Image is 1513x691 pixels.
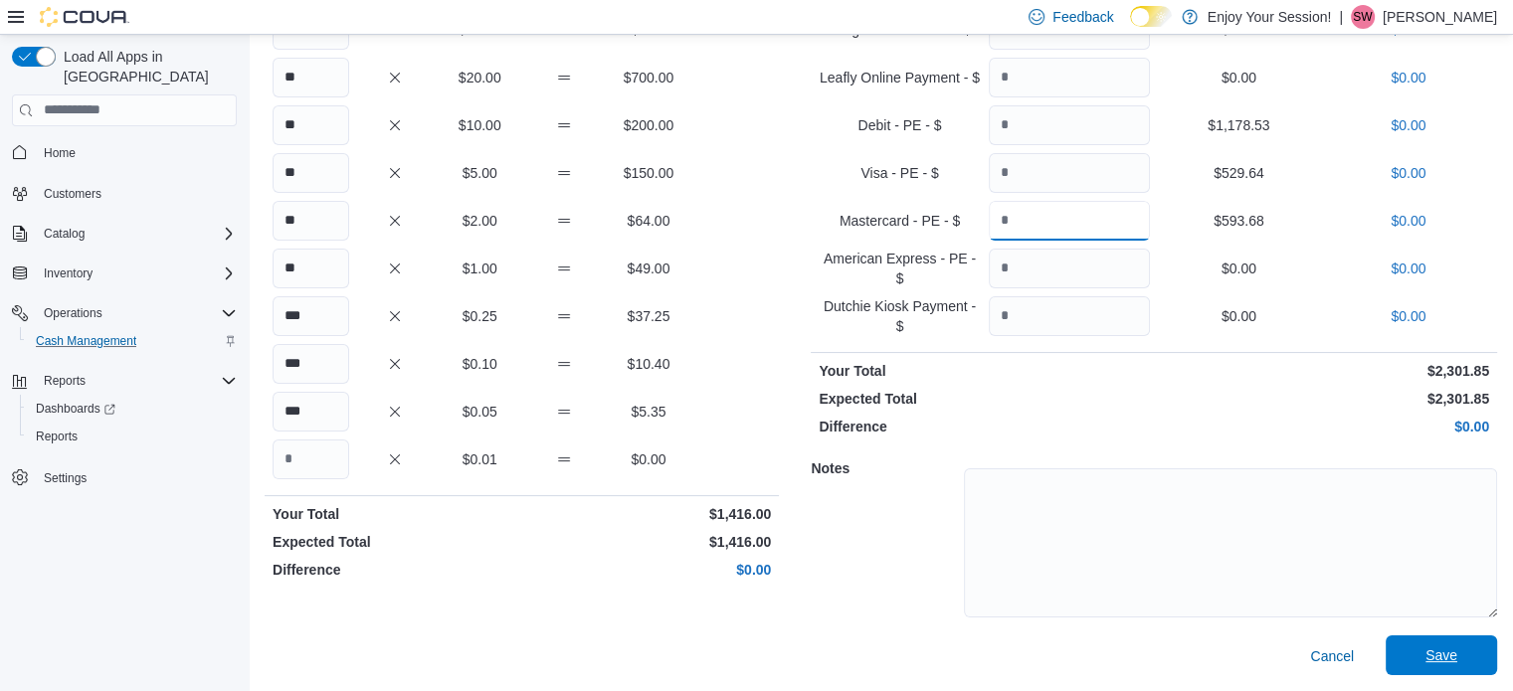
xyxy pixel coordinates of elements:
[4,367,245,395] button: Reports
[44,265,93,281] span: Inventory
[36,401,115,417] span: Dashboards
[442,449,518,469] p: $0.01
[273,532,518,552] p: Expected Total
[442,402,518,422] p: $0.05
[989,58,1150,97] input: Quantity
[1328,211,1489,231] p: $0.00
[1328,68,1489,87] p: $0.00
[1353,5,1372,29] span: SW
[989,153,1150,193] input: Quantity
[526,504,772,524] p: $1,416.00
[36,182,109,206] a: Customers
[28,397,237,421] span: Dashboards
[611,306,687,326] p: $37.25
[20,395,245,423] a: Dashboards
[44,373,86,389] span: Reports
[36,140,237,165] span: Home
[273,105,349,145] input: Quantity
[1383,5,1497,29] p: [PERSON_NAME]
[36,141,84,165] a: Home
[1310,646,1354,666] span: Cancel
[819,68,980,87] p: Leafly Online Payment - $
[4,259,245,287] button: Inventory
[36,333,136,349] span: Cash Management
[526,560,772,580] p: $0.00
[36,301,237,325] span: Operations
[36,222,93,246] button: Catalog
[4,299,245,327] button: Operations
[1386,635,1497,675] button: Save
[1339,5,1343,29] p: |
[819,249,980,288] p: American Express - PE - $
[819,389,1150,409] p: Expected Total
[811,448,960,488] h5: Notes
[526,532,772,552] p: $1,416.00
[1158,389,1489,409] p: $2,301.85
[28,425,237,448] span: Reports
[44,305,102,321] span: Operations
[442,68,518,87] p: $20.00
[20,327,245,355] button: Cash Management
[1052,7,1113,27] span: Feedback
[28,329,144,353] a: Cash Management
[1208,5,1332,29] p: Enjoy Your Session!
[36,301,110,325] button: Operations
[989,296,1150,336] input: Quantity
[819,361,1150,381] p: Your Total
[273,392,349,432] input: Quantity
[28,425,86,448] a: Reports
[273,504,518,524] p: Your Total
[44,226,85,242] span: Catalog
[273,58,349,97] input: Quantity
[4,138,245,167] button: Home
[1158,115,1319,135] p: $1,178.53
[611,402,687,422] p: $5.35
[4,462,245,491] button: Settings
[989,249,1150,288] input: Quantity
[273,560,518,580] p: Difference
[273,344,349,384] input: Quantity
[36,181,237,206] span: Customers
[1328,259,1489,278] p: $0.00
[4,220,245,248] button: Catalog
[273,439,349,479] input: Quantity
[1158,68,1319,87] p: $0.00
[1351,5,1375,29] div: Sarah Wilson
[442,163,518,183] p: $5.00
[1328,306,1489,326] p: $0.00
[44,145,76,161] span: Home
[20,423,245,450] button: Reports
[819,163,980,183] p: Visa - PE - $
[36,429,78,444] span: Reports
[56,47,237,86] span: Load All Apps in [GEOGRAPHIC_DATA]
[819,115,980,135] p: Debit - PE - $
[819,211,980,231] p: Mastercard - PE - $
[4,179,245,208] button: Customers
[44,470,87,486] span: Settings
[819,296,980,336] p: Dutchie Kiosk Payment - $
[44,186,101,202] span: Customers
[1158,306,1319,326] p: $0.00
[989,201,1150,241] input: Quantity
[36,466,95,490] a: Settings
[1158,163,1319,183] p: $529.64
[611,115,687,135] p: $200.00
[28,397,123,421] a: Dashboards
[36,222,237,246] span: Catalog
[273,296,349,336] input: Quantity
[611,449,687,469] p: $0.00
[28,329,237,353] span: Cash Management
[442,211,518,231] p: $2.00
[1158,417,1489,436] p: $0.00
[273,153,349,193] input: Quantity
[989,105,1150,145] input: Quantity
[611,211,687,231] p: $64.00
[611,259,687,278] p: $49.00
[611,163,687,183] p: $150.00
[273,201,349,241] input: Quantity
[40,7,129,27] img: Cova
[273,249,349,288] input: Quantity
[1158,259,1319,278] p: $0.00
[1130,6,1172,27] input: Dark Mode
[1425,645,1457,665] span: Save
